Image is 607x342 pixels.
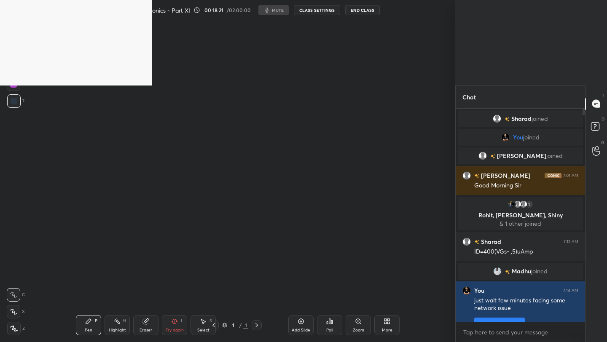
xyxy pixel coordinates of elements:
div: 7 [7,94,24,108]
img: iconic-dark.1390631f.png [545,173,561,178]
span: You [513,134,523,141]
div: Add Slide [292,328,310,332]
img: default.png [478,152,487,160]
span: Madhu [512,268,531,275]
span: joined [523,134,540,141]
img: no-rating-badge.077c3623.svg [505,269,510,274]
img: 3 [508,200,516,208]
img: default.png [462,237,471,246]
p: T [602,92,604,99]
button: Pin message [474,318,525,331]
div: grid [456,109,585,322]
h6: [PERSON_NAME] [479,171,530,180]
h6: Sharad [479,237,501,246]
button: CLASS SETTINGS [294,5,340,15]
div: 7:12 AM [564,239,578,244]
img: no-rating-badge.077c3623.svg [474,240,479,244]
div: Z [7,322,25,335]
p: Rohit, [PERSON_NAME], Shiny [463,212,578,219]
div: 1 [229,323,237,328]
div: Select [197,328,209,332]
span: joined [532,115,548,122]
p: G [601,139,604,146]
p: Chat [456,86,483,108]
div: ID=400(VGs- ,5)uAmp [474,248,578,256]
img: default.png [519,200,528,208]
span: joined [546,152,563,159]
img: no-rating-badge.077c3623.svg [505,117,510,121]
img: default.png [493,115,501,123]
div: Poll [326,328,333,332]
img: ae2dc78aa7324196b3024b1bd2b41d2d.jpg [501,133,510,142]
div: 1 [525,200,534,208]
img: default.png [513,200,522,208]
div: Zoom [353,328,364,332]
div: L [181,319,183,323]
img: ae2dc78aa7324196b3024b1bd2b41d2d.jpg [462,286,471,295]
img: default.png [462,171,471,179]
div: H [123,319,126,323]
div: 1 [243,321,248,329]
div: just wait few minutes facing some network issue [474,297,578,313]
div: Good Morning Sir [474,182,578,190]
h4: Analog Electronics - Part XI [117,6,190,14]
img: 41a396c8e5ec43308669f96a944d1c2c.jpg [493,267,502,275]
img: no-rating-badge.077c3623.svg [490,154,495,158]
span: joined [531,268,548,275]
div: / [239,323,242,328]
p: & 1 other joined [463,220,578,227]
div: S [209,319,212,323]
span: Sharad [511,115,532,122]
button: End Class [345,5,380,15]
div: Eraser [140,328,152,332]
img: no-rating-badge.077c3623.svg [474,174,479,178]
div: X [7,305,25,318]
span: [PERSON_NAME] [497,152,546,159]
div: P [95,319,97,323]
div: Highlight [109,328,126,332]
div: C [7,288,25,302]
div: 7:01 AM [563,173,578,178]
div: More [382,328,392,332]
div: Pen [85,328,92,332]
p: D [602,116,604,122]
div: 7:14 AM [563,288,578,293]
div: Try again [166,328,184,332]
h6: You [474,287,484,294]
